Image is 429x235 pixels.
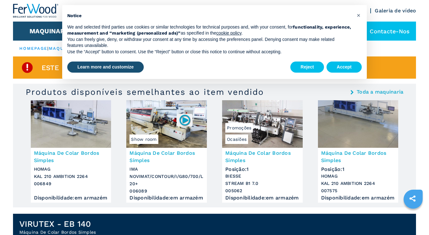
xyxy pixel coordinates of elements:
a: maquinaria [49,46,82,51]
button: Accept [327,62,362,73]
button: Reject [290,62,324,73]
h1: VIRUTEX - EB 140 [19,219,96,229]
h3: Máquina De Colar Bordos Simples [129,149,204,164]
p: We and selected third parties use cookies or similar technologies for technical purposes and, wit... [67,24,352,36]
a: Máquina De Colar Bordos Simples IMA NOVIMAT/CONTOUR/I/G80/700/L20+Show room006089Máquina De Colar... [126,100,207,203]
img: Ferwood [13,4,59,18]
a: Toda a maquinaria [357,89,403,95]
span: × [357,11,360,19]
h3: BIESSE STREAM B1 7.0 005062 [225,173,300,194]
span: Ocasiões [225,134,248,144]
a: Máquina De Colar Bordos Simples BIESSE STREAM B1 7.0OcasiõesPromoçõesMáquina De Colar Bordos Simp... [222,100,303,203]
span: Promoções [225,123,253,133]
div: Posição : 1 [225,165,300,171]
div: Contacte-nos [354,22,416,41]
img: SoldProduct [21,61,34,74]
h3: Produtos disponíveis semelhantes ao item vendido [26,87,264,97]
span: | [47,46,49,51]
h2: Notice [67,13,352,19]
div: Disponibilidade : em armazém [321,196,395,199]
span: Show room [129,134,158,144]
h3: IMA NOVIMAT/CONTOUR/I/G80/700/L20+ 006089 [129,166,204,195]
div: Disponibilidade : em armazém [129,196,204,199]
a: Máquina De Colar Bordos Simples HOMAG KAL 210 AMBITION 2264Máquina De Colar Bordos SimplesPosição... [318,100,399,203]
a: HOMEPAGE [19,46,48,51]
strong: functionality, experience, measurement and “marketing (personalized ads)” [67,24,351,36]
h3: Máquina De Colar Bordos Simples [225,149,300,164]
a: Máquina De Colar Bordos Simples HOMAG KAL 210 AMBITION 2264Máquina De Colar Bordos SimplesHOMAGKA... [31,100,111,203]
h3: HOMAG KAL 210 AMBITION 2264 006849 [34,166,108,187]
div: Disponibilidade : em armazém [225,196,300,199]
img: Máquina De Colar Bordos Simples IMA NOVIMAT/CONTOUR/I/G80/700/L20+ [126,100,207,148]
h3: Máquina De Colar Bordos Simples [34,149,108,164]
span: Este item já foi vendido [42,64,138,71]
a: Galeria de vídeo [375,8,416,14]
h3: Máquina De Colar Bordos Simples [321,149,395,164]
img: Máquina De Colar Bordos Simples HOMAG KAL 210 AMBITION 2264 [318,100,399,148]
img: 006089 [179,114,191,126]
button: Maquinaria [30,27,72,35]
button: Close this notice [353,10,364,20]
p: Use the “Accept” button to consent. Use the “Reject” button or close this notice to continue with... [67,49,352,55]
button: Learn more and customize [67,62,144,73]
p: You can freely give, deny, or withdraw your consent at any time by accessing the preferences pane... [67,36,352,49]
div: Posição : 1 [321,165,395,171]
img: Máquina De Colar Bordos Simples HOMAG KAL 210 AMBITION 2264 [31,100,111,148]
a: sharethis [405,191,420,206]
img: Máquina De Colar Bordos Simples BIESSE STREAM B1 7.0 [222,100,303,148]
a: cookie policy [216,30,241,36]
div: Disponibilidade : em armazém [34,196,108,199]
h3: HOMAG KAL 210 AMBITION 2264 007575 [321,173,395,194]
